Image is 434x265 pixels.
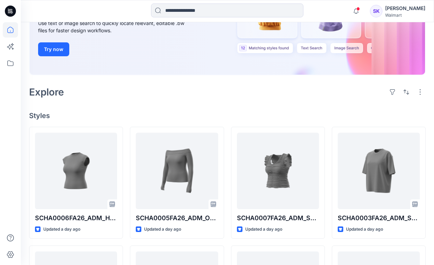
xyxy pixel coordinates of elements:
[346,226,383,233] p: Updated a day ago
[338,213,420,223] p: SCHA0003FA26_ADM_SS OVERSIZED TEE_140GSM
[370,5,382,17] div: SK
[338,133,420,209] a: SCHA0003FA26_ADM_SS OVERSIZED TEE_140GSM
[38,42,69,56] button: Try now
[43,226,80,233] p: Updated a day ago
[144,226,181,233] p: Updated a day ago
[35,213,117,223] p: SCHA0006FA26_ADM_HIGH CREW CAP TEE
[29,111,426,120] h4: Styles
[385,4,425,13] div: [PERSON_NAME]
[136,133,218,209] a: SCHA0005FA26_ADM_OFF SHOULDER TOP
[29,86,64,98] h2: Explore
[237,133,319,209] a: SCHA0007FA26_ADM_SL RUCHED V TANK
[385,13,425,18] div: Walmart
[35,133,117,209] a: SCHA0006FA26_ADM_HIGH CREW CAP TEE
[38,19,194,34] div: Use text or image search to quickly locate relevant, editable .bw files for faster design workflows.
[237,213,319,223] p: SCHA0007FA26_ADM_SL RUCHED V TANK
[136,213,218,223] p: SCHA0005FA26_ADM_OFF SHOULDER TOP
[245,226,282,233] p: Updated a day ago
